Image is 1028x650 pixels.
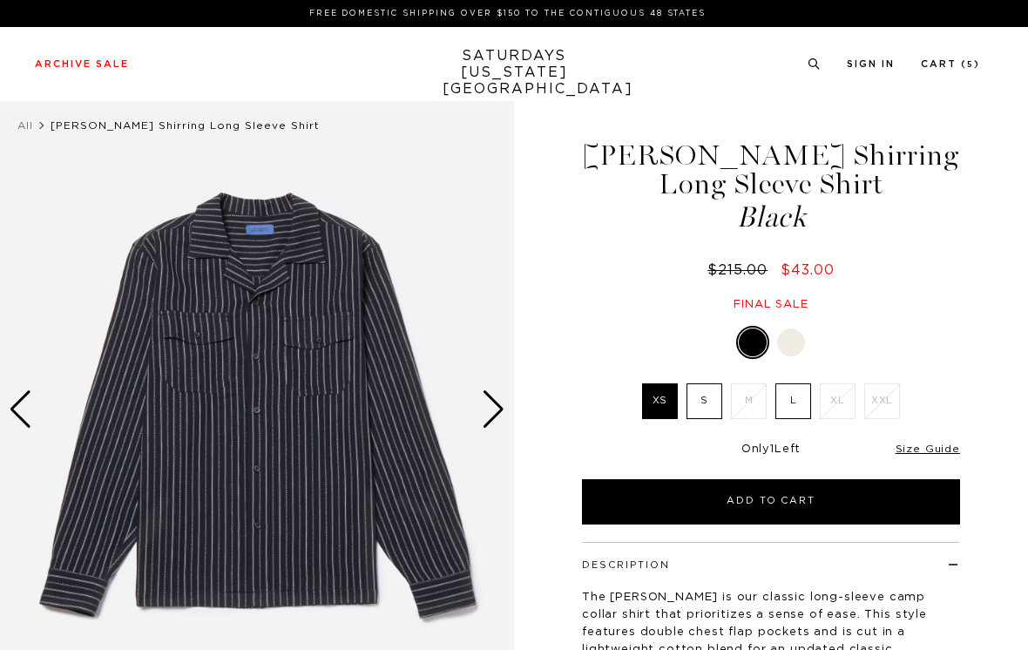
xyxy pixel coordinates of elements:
del: $215.00 [707,263,774,277]
div: Next slide [482,390,505,429]
span: [PERSON_NAME] Shirring Long Sleeve Shirt [51,120,320,131]
button: Add to Cart [582,479,960,525]
h1: [PERSON_NAME] Shirring Long Sleeve Shirt [579,141,963,232]
div: Final sale [579,297,963,312]
a: Sign In [847,59,895,69]
span: 1 [770,443,774,455]
a: All [17,120,33,131]
p: FREE DOMESTIC SHIPPING OVER $150 TO THE CONTIGUOUS 48 STATES [42,7,973,20]
span: $43.00 [781,263,835,277]
button: Description [582,560,670,570]
div: Previous slide [9,390,32,429]
label: XS [642,383,678,419]
label: S [686,383,722,419]
small: 5 [967,61,974,69]
label: L [775,383,811,419]
a: Cart (5) [921,59,980,69]
div: Only Left [582,443,960,457]
a: Size Guide [896,443,960,454]
a: Archive Sale [35,59,129,69]
a: SATURDAYS[US_STATE][GEOGRAPHIC_DATA] [443,48,586,98]
span: Black [579,203,963,232]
